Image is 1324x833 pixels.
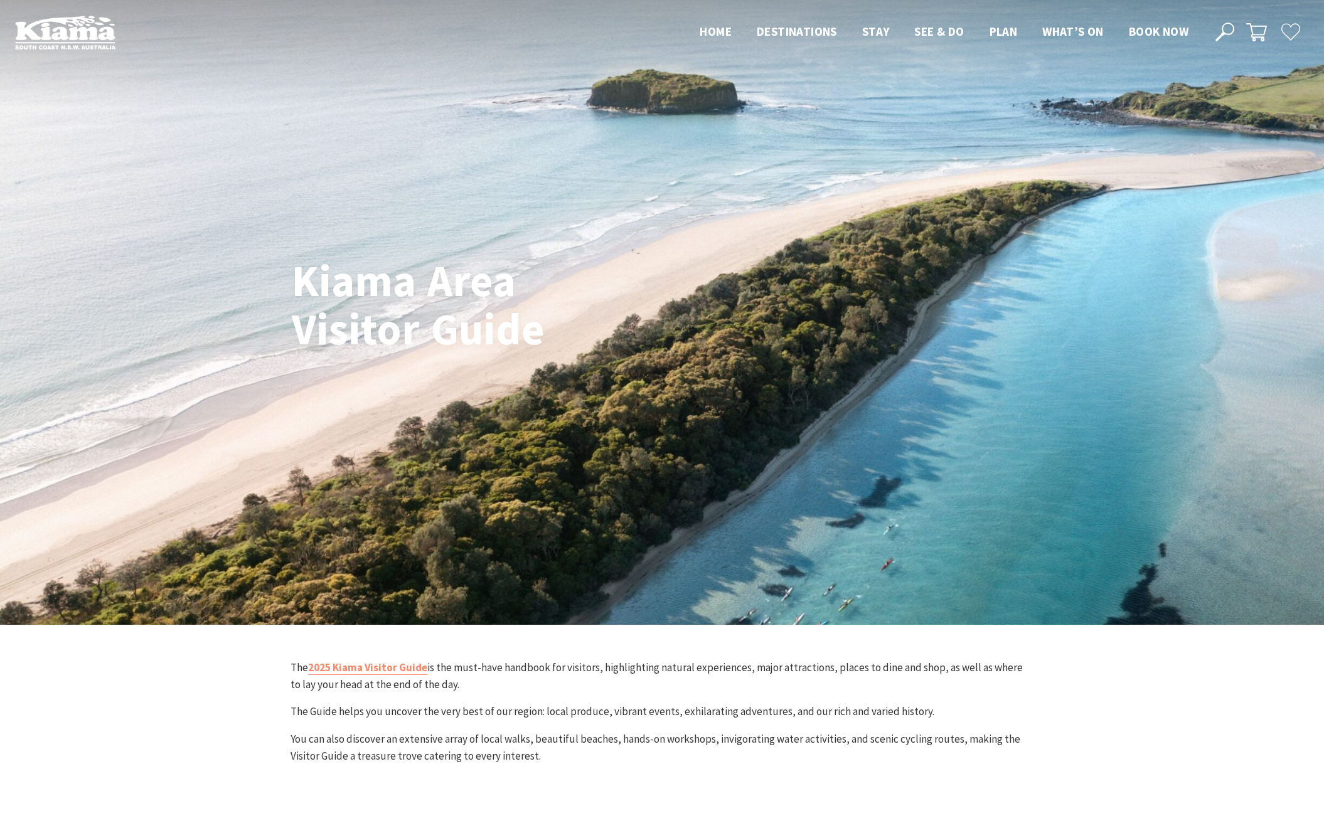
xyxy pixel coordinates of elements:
[292,257,646,353] h1: Kiama Area Visitor Guide
[757,24,837,39] span: Destinations
[1129,24,1188,39] span: Book now
[990,24,1018,39] span: Plan
[862,24,890,39] span: Stay
[914,24,964,39] span: See & Do
[291,703,1033,720] p: The Guide helps you uncover the very best of our region: local produce, vibrant events, exhilarat...
[687,22,1201,43] nav: Main Menu
[308,661,427,675] a: 2025 Kiama Visitor Guide
[700,24,732,39] span: Home
[291,659,1033,693] p: The is the must-have handbook for visitors, highlighting natural experiences, major attractions, ...
[1042,24,1104,39] span: What’s On
[15,15,115,50] img: Kiama Logo
[291,731,1033,765] p: You can also discover an extensive array of local walks, beautiful beaches, hands-on workshops, i...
